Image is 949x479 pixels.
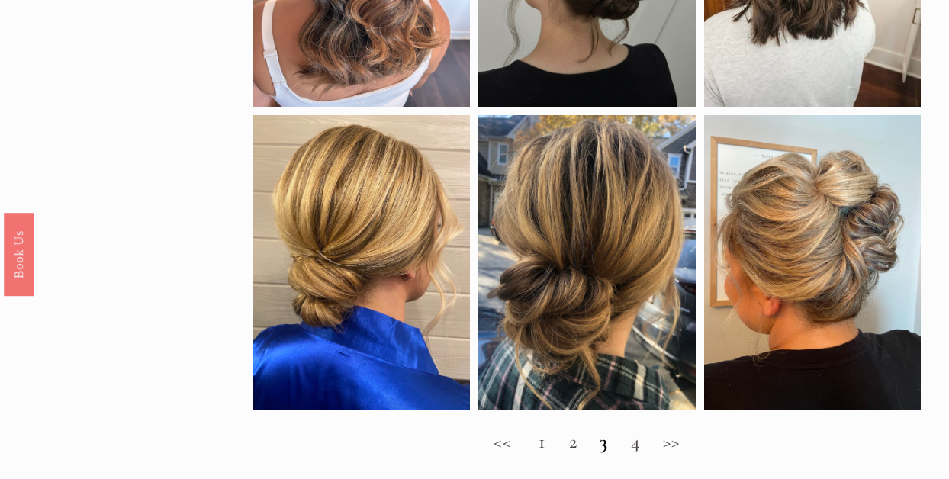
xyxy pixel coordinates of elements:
a: 2 [569,429,577,453]
strong: 3 [600,429,608,453]
a: >> [663,429,680,453]
a: 1 [539,429,546,453]
a: Book Us [4,213,34,296]
a: << [494,429,511,453]
a: 4 [631,429,641,453]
